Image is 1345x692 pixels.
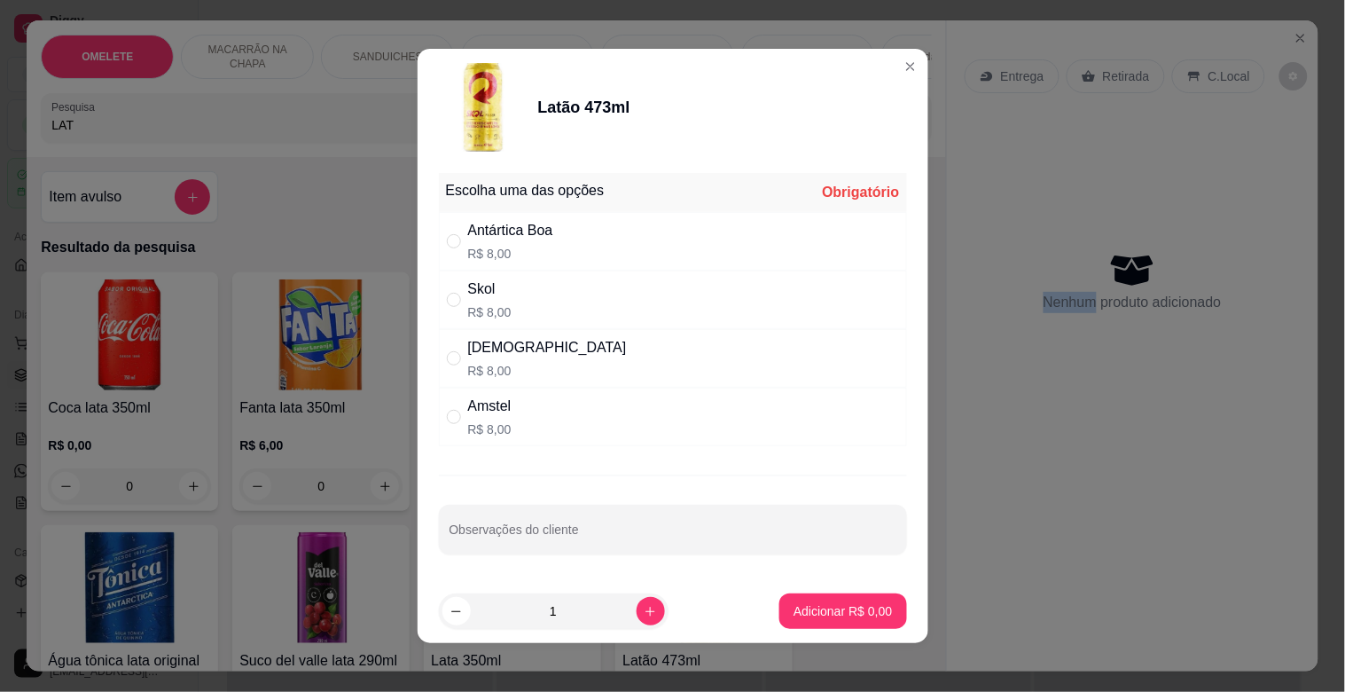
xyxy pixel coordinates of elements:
[468,396,512,417] div: Amstel
[468,421,512,438] p: R$ 8,00
[446,180,605,201] div: Escolha uma das opções
[468,279,512,300] div: Skol
[538,95,630,120] div: Latão 473ml
[896,52,925,81] button: Close
[822,182,899,203] div: Obrigatório
[468,362,627,380] p: R$ 8,00
[637,597,665,625] button: increase-product-quantity
[468,303,512,321] p: R$ 8,00
[450,528,896,546] input: Observações do cliente
[468,337,627,358] div: [DEMOGRAPHIC_DATA]
[779,594,906,629] button: Adicionar R$ 0,00
[794,602,892,620] p: Adicionar R$ 0,00
[468,245,553,263] p: R$ 8,00
[439,63,528,152] img: product-image
[442,597,471,625] button: decrease-product-quantity
[468,220,553,241] div: Antártica Boa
